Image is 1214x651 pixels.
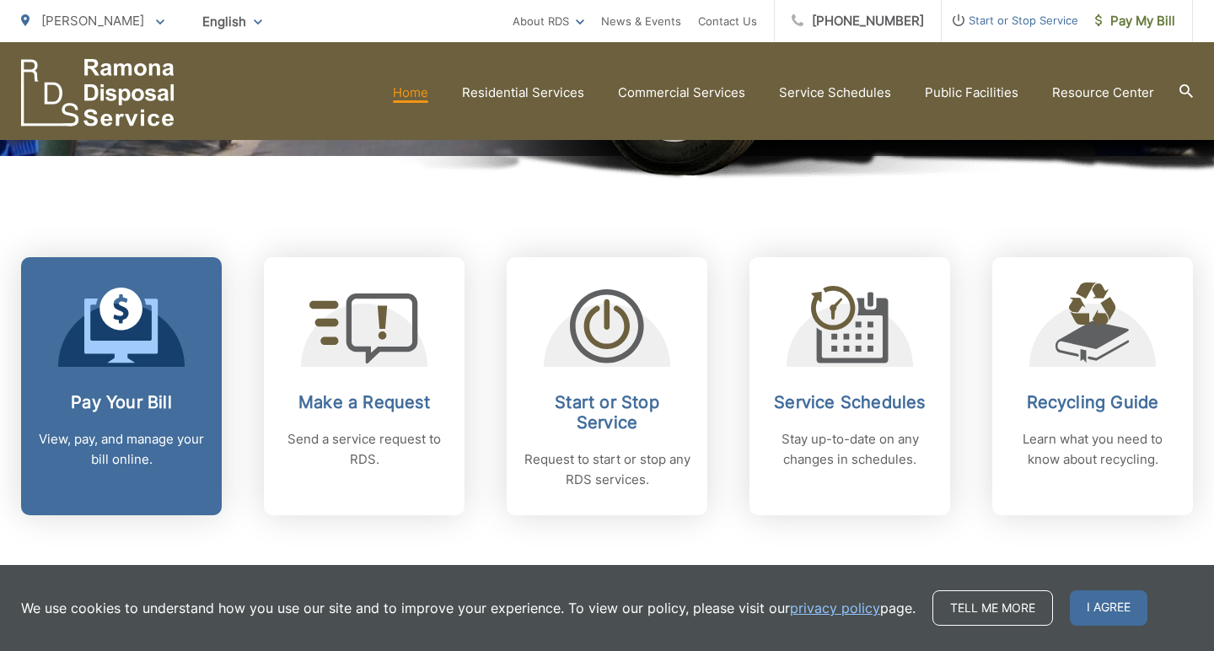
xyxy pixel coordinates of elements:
a: privacy policy [790,598,880,618]
p: Stay up-to-date on any changes in schedules. [766,429,933,470]
span: Pay My Bill [1095,11,1175,31]
p: We use cookies to understand how you use our site and to improve your experience. To view our pol... [21,598,916,618]
a: EDCD logo. Return to the homepage. [21,59,175,126]
h2: Pay Your Bill [38,392,205,412]
p: Request to start or stop any RDS services. [524,449,690,490]
a: Residential Services [462,83,584,103]
h2: Recycling Guide [1009,392,1176,412]
a: Resource Center [1052,83,1154,103]
h2: Start or Stop Service [524,392,690,433]
a: Service Schedules Stay up-to-date on any changes in schedules. [749,257,950,515]
a: About RDS [513,11,584,31]
h2: Service Schedules [766,392,933,412]
a: Recycling Guide Learn what you need to know about recycling. [992,257,1193,515]
a: Public Facilities [925,83,1018,103]
a: Service Schedules [779,83,891,103]
span: I agree [1070,590,1147,626]
span: English [190,7,275,36]
p: Learn what you need to know about recycling. [1009,429,1176,470]
a: Make a Request Send a service request to RDS. [264,257,465,515]
span: [PERSON_NAME] [41,13,144,29]
h2: Make a Request [281,392,448,412]
p: View, pay, and manage your bill online. [38,429,205,470]
a: Pay Your Bill View, pay, and manage your bill online. [21,257,222,515]
a: Tell me more [932,590,1053,626]
a: News & Events [601,11,681,31]
a: Commercial Services [618,83,745,103]
a: Contact Us [698,11,757,31]
a: Home [393,83,428,103]
p: Send a service request to RDS. [281,429,448,470]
